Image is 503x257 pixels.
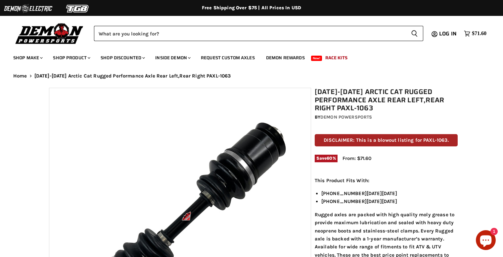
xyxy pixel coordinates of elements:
span: Save % [315,155,338,162]
a: Request Custom Axles [196,51,260,65]
h1: [DATE]-[DATE] Arctic Cat Rugged Performance Axle Rear Left,Rear Right PAXL-1063 [315,88,458,112]
span: [DATE]-[DATE] Arctic Cat Rugged Performance Axle Rear Left,Rear Right PAXL-1063 [34,73,231,79]
div: by [315,114,458,121]
inbox-online-store-chat: Shopify online store chat [474,230,498,252]
li: [PHONE_NUMBER][DATE][DATE] [321,197,458,205]
input: Search [94,26,406,41]
a: Log in [436,31,461,37]
a: Shop Product [48,51,94,65]
button: Search [406,26,423,41]
a: Race Kits [320,51,352,65]
a: $71.60 [461,29,490,38]
span: $71.60 [472,30,486,37]
span: New! [311,56,322,61]
img: Demon Powersports [13,22,86,45]
p: This Product Fits With: [315,177,458,184]
a: Shop Discounted [96,51,149,65]
form: Product [94,26,423,41]
img: TGB Logo 2 [53,2,103,15]
a: Inside Demon [150,51,195,65]
li: [PHONE_NUMBER][DATE][DATE] [321,189,458,197]
a: Shop Make [8,51,47,65]
span: Log in [439,29,457,38]
span: From: $71.60 [343,155,371,161]
a: Home [13,73,27,79]
a: Demon Rewards [261,51,310,65]
a: Demon Powersports [320,114,372,120]
p: DISCLAIMER: This is a blowout listing for PAXL-1063. [315,134,458,146]
ul: Main menu [8,48,485,65]
span: 60 [327,156,332,161]
img: Demon Electric Logo 2 [3,2,53,15]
